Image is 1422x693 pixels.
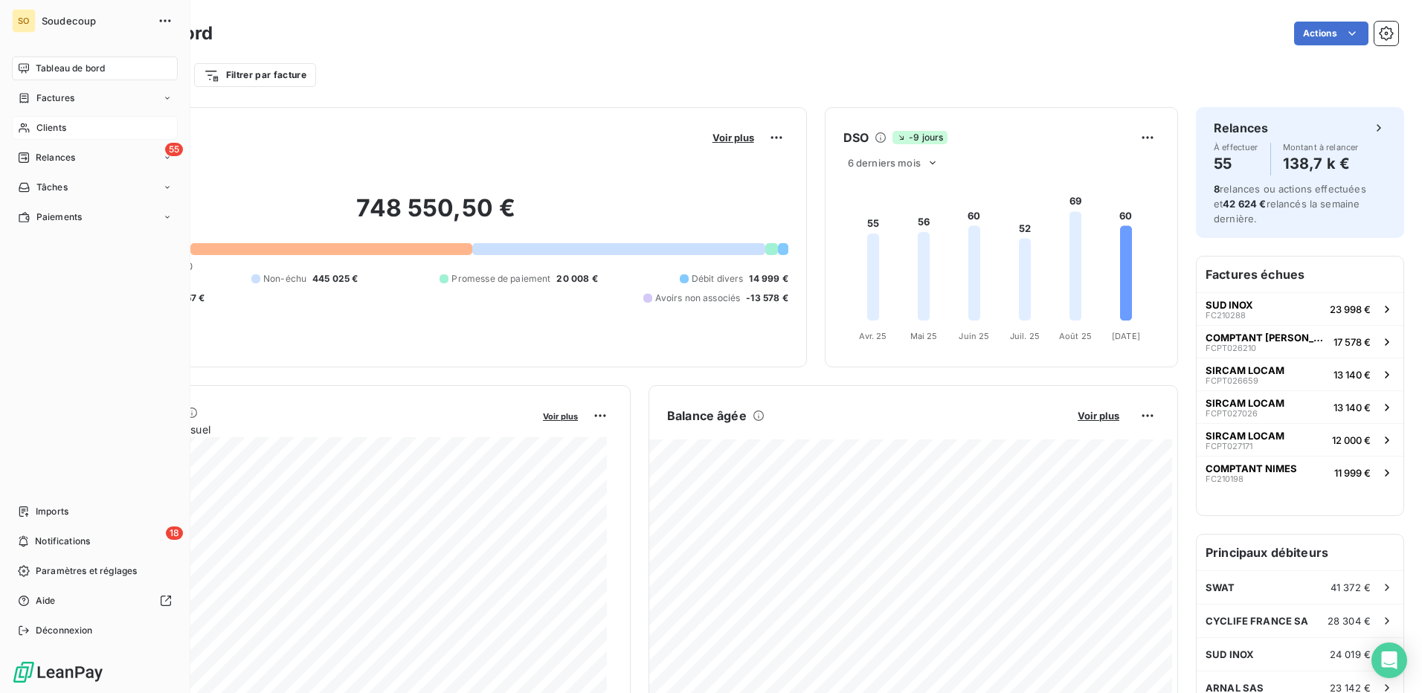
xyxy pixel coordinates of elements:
tspan: Avr. 25 [859,331,887,341]
span: Chiffre d'affaires mensuel [84,422,533,437]
button: Voir plus [538,409,582,422]
span: Soudecoup [42,15,149,27]
span: Tableau de bord [36,62,105,75]
span: Factures [36,91,74,105]
h6: Principaux débiteurs [1197,535,1403,570]
span: 18 [166,526,183,540]
span: 11 999 € [1334,467,1371,479]
button: Filtrer par facture [194,63,316,87]
span: Imports [36,505,68,518]
span: Voir plus [1078,410,1119,422]
button: Voir plus [708,131,759,144]
span: 8 [1214,183,1220,195]
span: Clients [36,121,66,135]
button: SUD INOXFC21028823 998 € [1197,292,1403,325]
span: SIRCAM LOCAM [1206,364,1284,376]
span: Débit divers [692,272,744,286]
span: 14 999 € [749,272,788,286]
span: FCPT026659 [1206,376,1258,385]
span: À effectuer [1214,143,1258,152]
span: Paiements [36,210,82,224]
div: Open Intercom Messenger [1371,642,1407,678]
span: Voir plus [712,132,754,144]
tspan: Juil. 25 [1010,331,1040,341]
button: SIRCAM LOCAMFCPT02717112 000 € [1197,423,1403,456]
img: Logo LeanPay [12,660,104,684]
a: Aide [12,589,178,613]
span: Montant à relancer [1283,143,1359,152]
span: Paramètres et réglages [36,564,137,578]
h2: 748 550,50 € [84,193,788,238]
span: Notifications [35,535,90,548]
span: Relances [36,151,75,164]
span: Promesse de paiement [451,272,550,286]
button: SIRCAM LOCAMFCPT02702613 140 € [1197,390,1403,423]
h4: 138,7 k € [1283,152,1359,175]
span: -9 jours [892,131,948,144]
span: 41 372 € [1331,581,1371,593]
span: Non-échu [263,272,306,286]
button: Actions [1294,22,1368,45]
h6: DSO [843,129,869,146]
span: SWAT [1206,581,1235,593]
span: 23 998 € [1330,303,1371,315]
span: Tâches [36,181,68,194]
span: 24 019 € [1330,648,1371,660]
span: 17 578 € [1333,336,1371,348]
span: -13 578 € [746,291,788,305]
span: 28 304 € [1328,615,1371,627]
span: 13 140 € [1333,402,1371,413]
h6: Balance âgée [667,407,747,425]
span: Déconnexion [36,624,93,637]
span: FCPT027026 [1206,409,1258,418]
span: 6 derniers mois [848,157,921,169]
span: 12 000 € [1332,434,1371,446]
h6: Relances [1214,119,1268,137]
span: Aide [36,594,56,607]
span: SUD INOX [1206,648,1254,660]
span: 445 025 € [312,272,358,286]
span: SIRCAM LOCAM [1206,430,1284,442]
button: SIRCAM LOCAMFCPT02665913 140 € [1197,358,1403,390]
span: 55 [165,143,183,156]
span: 20 008 € [556,272,597,286]
span: FC210288 [1206,311,1246,320]
span: CYCLIFE FRANCE SA [1206,615,1309,627]
span: relances ou actions effectuées et relancés la semaine dernière. [1214,183,1366,225]
h6: Factures échues [1197,257,1403,292]
button: COMPTANT NIMESFC21019811 999 € [1197,456,1403,489]
tspan: [DATE] [1112,331,1140,341]
span: Avoirs non associés [655,291,740,305]
span: FCPT026210 [1206,344,1256,352]
tspan: Mai 25 [910,331,937,341]
button: COMPTANT [PERSON_NAME]FCPT02621017 578 € [1197,325,1403,358]
div: SO [12,9,36,33]
h4: 55 [1214,152,1258,175]
span: SUD INOX [1206,299,1253,311]
tspan: Juin 25 [959,331,989,341]
span: COMPTANT NIMES [1206,462,1297,474]
span: FCPT027171 [1206,442,1252,451]
span: 42 624 € [1223,198,1266,210]
span: 13 140 € [1333,369,1371,381]
span: SIRCAM LOCAM [1206,397,1284,409]
span: COMPTANT [PERSON_NAME] [1206,332,1328,344]
span: Voir plus [543,411,578,422]
button: Voir plus [1073,409,1124,422]
tspan: Août 25 [1059,331,1092,341]
span: FC210198 [1206,474,1244,483]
